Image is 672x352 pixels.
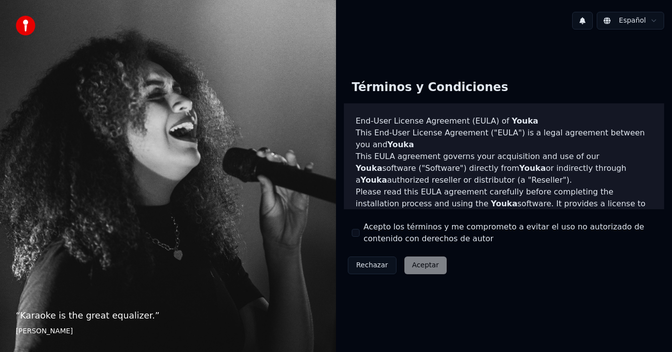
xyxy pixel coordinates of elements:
p: This End-User License Agreement ("EULA") is a legal agreement between you and [356,127,652,151]
span: Youka [356,163,382,173]
span: Youka [388,140,414,149]
p: Please read this EULA agreement carefully before completing the installation process and using th... [356,186,652,233]
span: Youka [512,116,538,126]
img: youka [16,16,35,35]
p: “ Karaoke is the great equalizer. ” [16,309,320,322]
h3: End-User License Agreement (EULA) of [356,115,652,127]
button: Rechazar [348,256,397,274]
div: Términos y Condiciones [344,72,516,103]
label: Acepto los términos y me comprometo a evitar el uso no autorizado de contenido con derechos de autor [364,221,656,245]
footer: [PERSON_NAME] [16,326,320,336]
span: Youka [361,175,387,185]
span: Youka [491,199,518,208]
p: This EULA agreement governs your acquisition and use of our software ("Software") directly from o... [356,151,652,186]
span: Youka [519,163,546,173]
